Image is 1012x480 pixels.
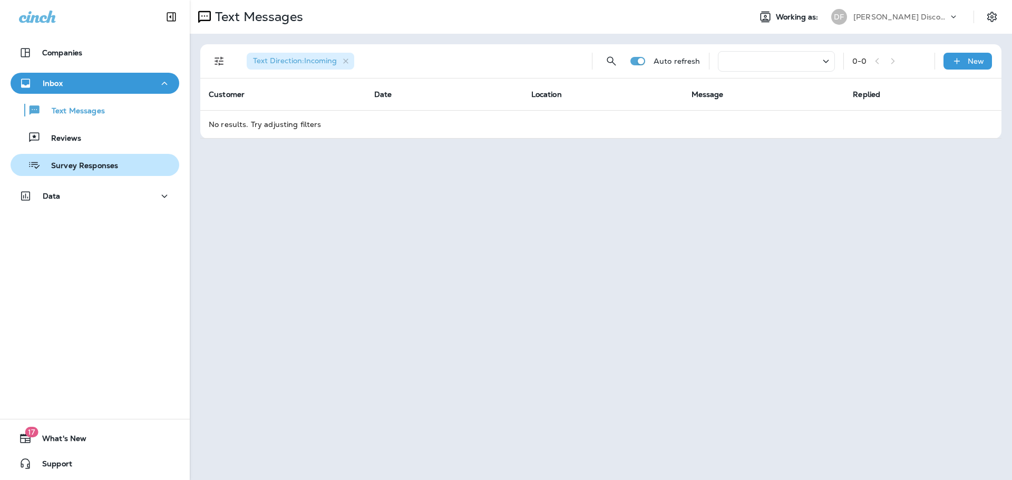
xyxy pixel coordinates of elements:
[11,42,179,63] button: Companies
[211,9,303,25] p: Text Messages
[43,79,63,87] p: Inbox
[654,57,700,65] p: Auto refresh
[11,185,179,207] button: Data
[11,73,179,94] button: Inbox
[968,57,984,65] p: New
[209,90,245,99] span: Customer
[11,99,179,121] button: Text Messages
[200,110,1001,138] td: No results. Try adjusting filters
[43,192,61,200] p: Data
[32,434,86,447] span: What's New
[374,90,392,99] span: Date
[41,134,81,144] p: Reviews
[982,7,1001,26] button: Settings
[776,13,821,22] span: Working as:
[601,51,622,72] button: Search Messages
[247,53,354,70] div: Text Direction:Incoming
[209,51,230,72] button: Filters
[25,427,38,437] span: 17
[831,9,847,25] div: DF
[852,57,867,65] div: 0 - 0
[531,90,562,99] span: Location
[253,56,337,65] span: Text Direction : Incoming
[853,90,880,99] span: Replied
[32,459,72,472] span: Support
[42,48,82,57] p: Companies
[157,6,186,27] button: Collapse Sidebar
[41,161,118,171] p: Survey Responses
[11,154,179,176] button: Survey Responses
[853,13,948,21] p: [PERSON_NAME] Discount Tire & Alignment
[692,90,724,99] span: Message
[41,106,105,116] p: Text Messages
[11,428,179,449] button: 17What's New
[11,126,179,149] button: Reviews
[11,453,179,474] button: Support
